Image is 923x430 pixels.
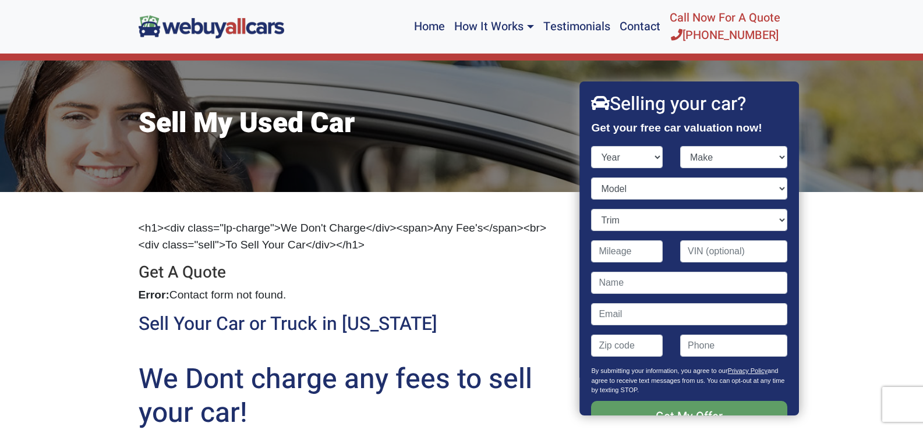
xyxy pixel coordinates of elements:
[139,289,169,301] strong: Error:
[728,367,768,374] a: Privacy Policy
[615,5,665,49] a: Contact
[592,122,762,134] strong: Get your free car valuation now!
[680,335,787,357] input: Phone
[592,303,787,325] input: Email
[139,313,564,335] h2: Sell Your Car or Truck in [US_STATE]
[139,220,564,254] p: <h1><div class="lp-charge">We Don't Charge</div><span>Any Fee's</span><br><div class="sell">To Se...
[450,5,538,49] a: How It Works
[592,366,787,401] p: By submitting your information, you agree to our and agree to receive text messages from us. You ...
[592,272,787,294] input: Name
[139,15,284,38] img: We Buy All Cars in NJ logo
[139,107,564,141] h1: Sell My Used Car
[139,287,564,304] p: Contact form not found.
[409,5,450,49] a: Home
[592,335,663,357] input: Zip code
[665,5,785,49] a: Call Now For A Quote[PHONE_NUMBER]
[680,240,787,262] input: VIN (optional)
[139,263,564,283] h3: Get A Quote
[592,240,663,262] input: Mileage
[139,363,564,430] h2: We Dont charge any fees to sell your car!
[539,5,615,49] a: Testimonials
[592,93,787,115] h2: Selling your car?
